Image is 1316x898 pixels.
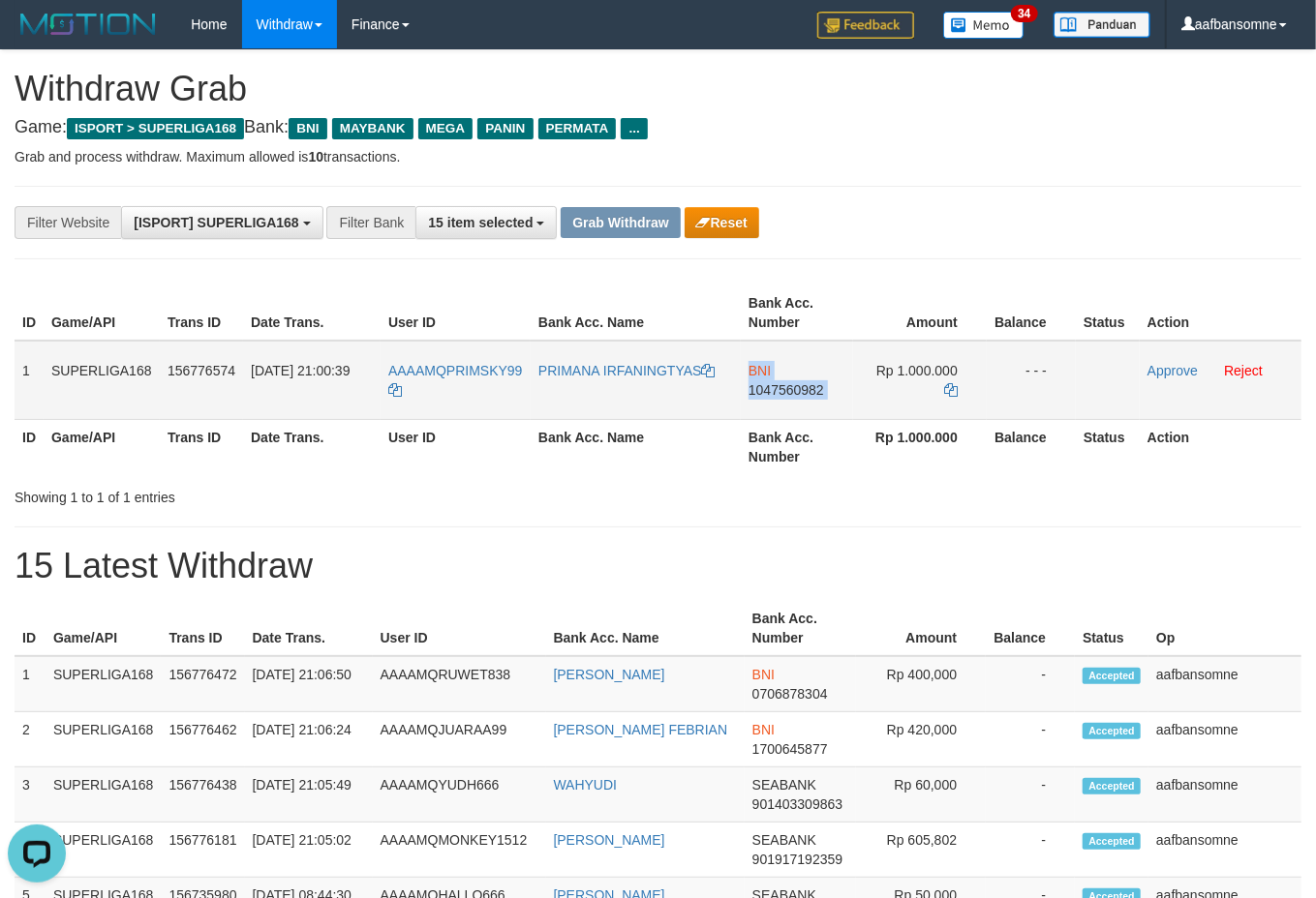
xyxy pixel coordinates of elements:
[685,207,759,238] button: Reset
[856,656,986,712] td: Rp 400,000
[373,656,546,712] td: AAAAMQRUWET838
[245,767,373,823] td: [DATE] 21:05:49
[986,712,1075,767] td: -
[161,601,244,656] th: Trans ID
[160,285,243,341] th: Trans ID
[752,852,842,867] span: Copy 901917192359 to clipboard
[373,823,546,878] td: AAAAMQMONKEY1512
[161,767,244,823] td: 156776438
[538,118,617,139] span: PERMATA
[752,832,816,848] span: SEABANK
[1140,419,1301,474] th: Action
[388,363,523,378] span: AAAAMQPRIMSKY99
[381,419,531,474] th: User ID
[160,419,243,474] th: Trans ID
[749,363,771,378] span: BNI
[15,480,534,507] div: Showing 1 to 1 of 1 entries
[749,382,824,398] span: Copy 1047560982 to clipboard
[986,601,1075,656] th: Balance
[1083,668,1141,684] span: Accepted
[1148,601,1301,656] th: Op
[554,667,665,682] a: [PERSON_NAME]
[752,741,828,757] span: Copy 1700645877 to clipboard
[373,601,546,656] th: User ID
[944,382,958,398] a: Copy 1000000 to clipboard
[373,712,546,767] td: AAAAMQJUARAA99
[554,777,618,793] a: WAHYUDI
[986,767,1075,823] td: -
[1224,363,1263,378] a: Reject
[621,118,647,139] span: ...
[15,656,46,712] td: 1
[15,10,162,39] img: MOTION_logo.png
[752,796,842,812] span: Copy 901403309863 to clipboard
[15,601,46,656] th: ID
[15,712,46,767] td: 2
[741,285,853,341] th: Bank Acc. Number
[134,215,298,230] span: [ISPORT] SUPERLIGA168
[381,285,531,341] th: User ID
[44,341,160,420] td: SUPERLIGA168
[326,206,415,239] div: Filter Bank
[741,419,853,474] th: Bank Acc. Number
[245,823,373,878] td: [DATE] 21:05:02
[46,656,162,712] td: SUPERLIGA168
[1148,712,1301,767] td: aafbansomne
[856,823,986,878] td: Rp 605,802
[856,601,986,656] th: Amount
[15,767,46,823] td: 3
[1011,5,1037,22] span: 34
[752,667,775,682] span: BNI
[1148,656,1301,712] td: aafbansomne
[289,118,326,139] span: BNI
[15,419,44,474] th: ID
[531,285,741,341] th: Bank Acc. Name
[817,12,914,39] img: Feedback.jpg
[67,118,244,139] span: ISPORT > SUPERLIGA168
[15,547,1301,585] h1: 15 Latest Withdraw
[15,285,44,341] th: ID
[245,656,373,712] td: [DATE] 21:06:50
[752,722,775,737] span: BNI
[477,118,533,139] span: PANIN
[418,118,474,139] span: MEGA
[853,285,987,341] th: Amount
[15,118,1301,137] h4: Game: Bank:
[161,823,244,878] td: 156776181
[1076,285,1140,341] th: Status
[531,419,741,474] th: Bank Acc. Name
[1083,833,1141,850] span: Accepted
[46,767,162,823] td: SUPERLIGA168
[161,712,244,767] td: 156776462
[15,70,1301,108] h1: Withdraw Grab
[987,341,1076,420] td: - - -
[15,206,121,239] div: Filter Website
[1076,419,1140,474] th: Status
[1148,363,1198,378] a: Approve
[161,656,244,712] td: 156776472
[986,823,1075,878] td: -
[121,206,322,239] button: [ISPORT] SUPERLIGA168
[752,686,828,702] span: Copy 0706878304 to clipboard
[1148,823,1301,878] td: aafbansomne
[561,207,680,238] button: Grab Withdraw
[856,712,986,767] td: Rp 420,000
[46,823,162,878] td: SUPERLIGA168
[987,419,1076,474] th: Balance
[332,118,413,139] span: MAYBANK
[1140,285,1301,341] th: Action
[856,767,986,823] td: Rp 60,000
[308,149,323,165] strong: 10
[245,601,373,656] th: Date Trans.
[243,419,381,474] th: Date Trans.
[15,147,1301,166] p: Grab and process withdraw. Maximum allowed is transactions.
[554,832,665,848] a: [PERSON_NAME]
[876,363,958,378] span: Rp 1.000.000
[251,363,350,378] span: [DATE] 21:00:39
[538,363,716,378] a: PRIMANA IRFANINGTYAS
[44,285,160,341] th: Game/API
[243,285,381,341] th: Date Trans.
[8,8,66,66] button: Open LiveChat chat widget
[15,341,44,420] td: 1
[987,285,1076,341] th: Balance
